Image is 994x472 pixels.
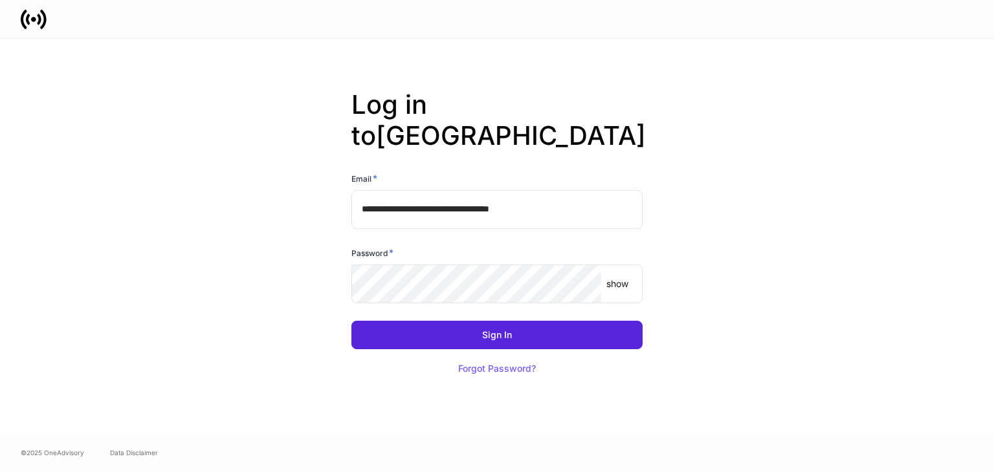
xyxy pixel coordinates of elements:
h2: Log in to [GEOGRAPHIC_DATA] [351,89,643,172]
button: Forgot Password? [442,354,552,383]
div: Forgot Password? [458,364,536,373]
h6: Password [351,246,393,259]
span: © 2025 OneAdvisory [21,447,84,458]
p: show [606,277,628,290]
button: Sign In [351,321,643,349]
a: Data Disclaimer [110,447,158,458]
div: Sign In [482,330,512,339]
h6: Email [351,172,377,185]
